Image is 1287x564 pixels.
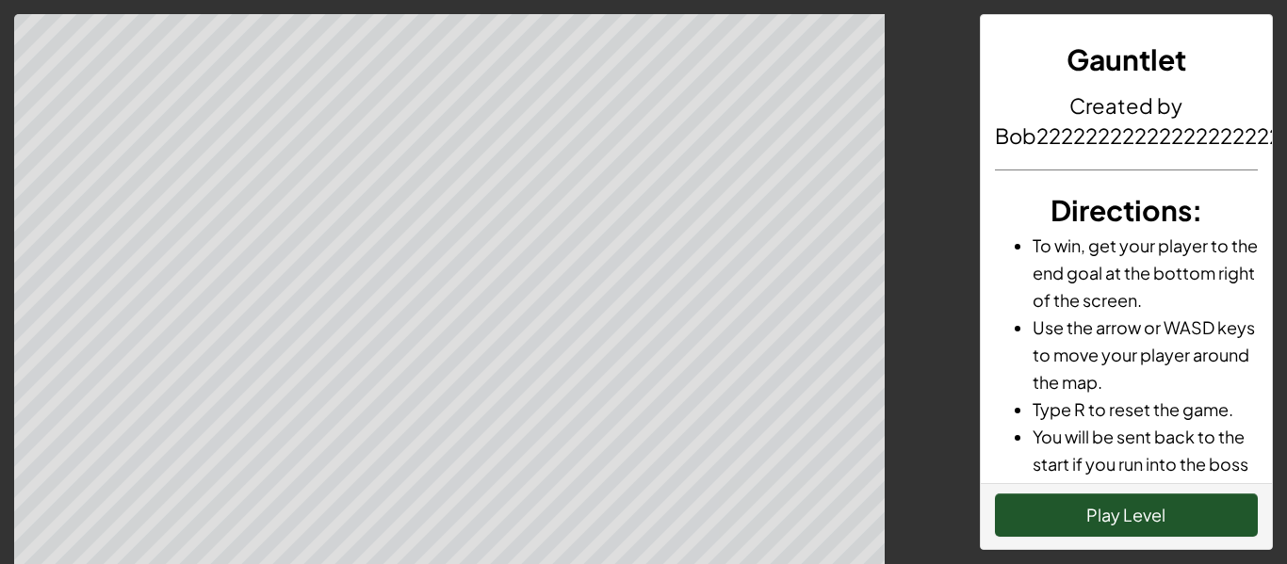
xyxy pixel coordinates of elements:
[995,39,1259,81] h3: Gauntlet
[995,493,1259,537] button: Play Level
[1033,314,1259,395] li: Use the arrow or WASD keys to move your player around the map.
[995,189,1259,232] h3: :
[1033,395,1259,423] li: Type R to reset the game.
[1051,192,1192,228] span: Directions
[1033,423,1259,505] li: You will be sent back to the start if you run into the boss or into spikes.
[995,90,1259,151] h4: Created by Bob22222222222222222222222222222222222222222222222222222222222222222222222222222222222...
[1033,232,1259,314] li: To win, get your player to the end goal at the bottom right of the screen.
